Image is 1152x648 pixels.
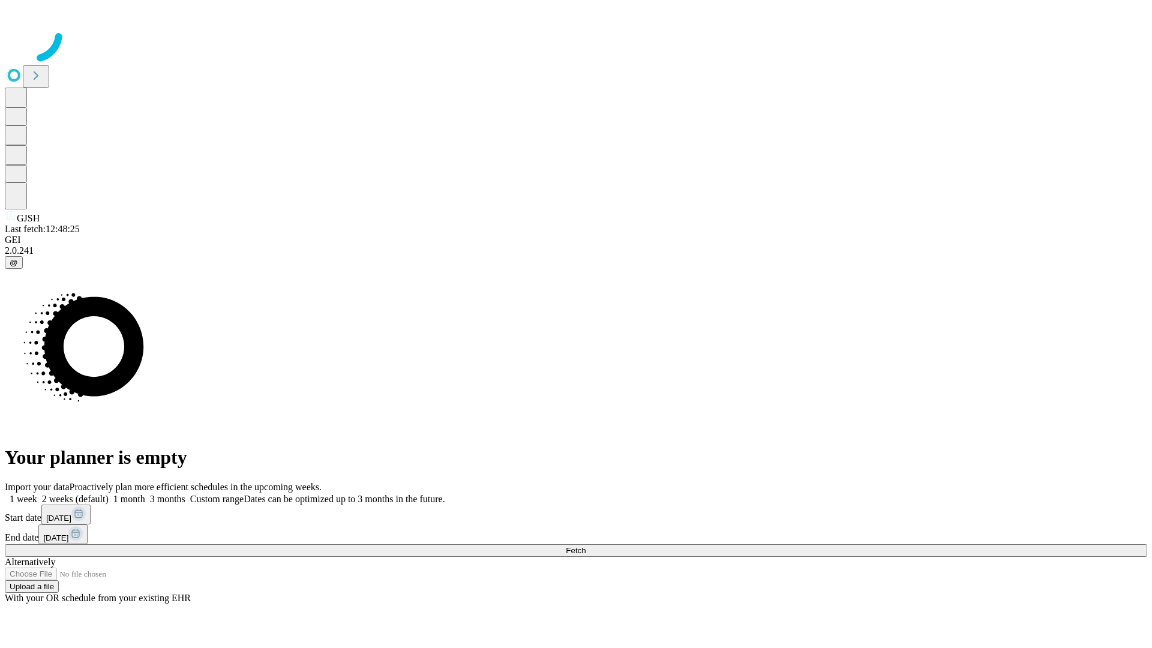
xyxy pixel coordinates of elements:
[5,524,1147,544] div: End date
[5,224,80,234] span: Last fetch: 12:48:25
[70,482,322,492] span: Proactively plan more efficient schedules in the upcoming weeks.
[5,505,1147,524] div: Start date
[5,544,1147,557] button: Fetch
[5,482,70,492] span: Import your data
[5,593,191,603] span: With your OR schedule from your existing EHR
[10,258,18,267] span: @
[113,494,145,504] span: 1 month
[5,557,55,567] span: Alternatively
[190,494,244,504] span: Custom range
[566,546,586,555] span: Fetch
[42,494,109,504] span: 2 weeks (default)
[38,524,88,544] button: [DATE]
[5,256,23,269] button: @
[5,446,1147,469] h1: Your planner is empty
[17,213,40,223] span: GJSH
[5,245,1147,256] div: 2.0.241
[5,580,59,593] button: Upload a file
[43,533,68,542] span: [DATE]
[10,494,37,504] span: 1 week
[5,235,1147,245] div: GEI
[41,505,91,524] button: [DATE]
[244,494,445,504] span: Dates can be optimized up to 3 months in the future.
[46,514,71,523] span: [DATE]
[150,494,185,504] span: 3 months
